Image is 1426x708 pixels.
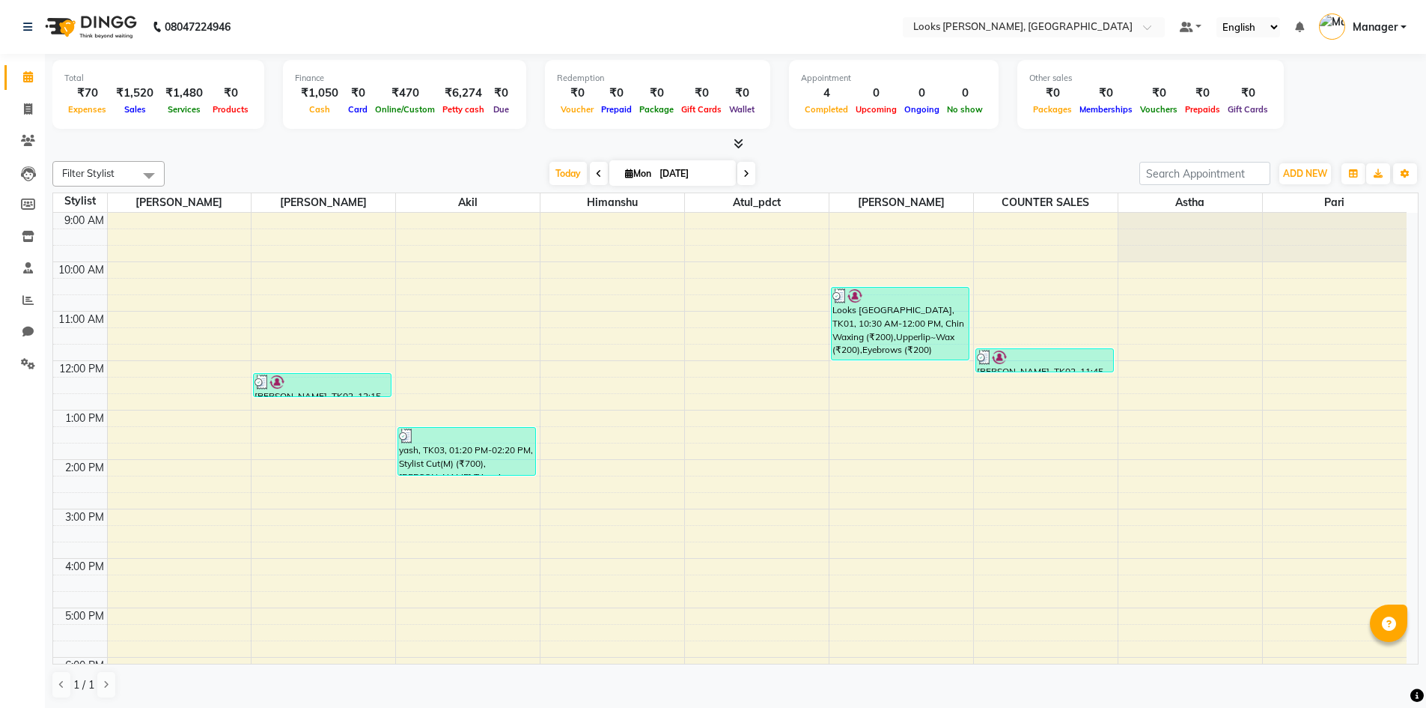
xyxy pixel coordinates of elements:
[344,85,371,102] div: ₹0
[725,85,758,102] div: ₹0
[62,167,115,179] span: Filter Stylist
[1136,104,1181,115] span: Vouchers
[371,85,439,102] div: ₹470
[852,85,901,102] div: 0
[1076,85,1136,102] div: ₹0
[901,104,943,115] span: Ongoing
[439,104,488,115] span: Petty cash
[1029,72,1272,85] div: Other sales
[1263,193,1407,212] span: Pari
[801,85,852,102] div: 4
[1353,19,1398,35] span: Manager
[677,85,725,102] div: ₹0
[655,163,730,185] input: 2025-09-01
[295,72,514,85] div: Finance
[1181,85,1224,102] div: ₹0
[621,168,655,179] span: Mon
[159,85,209,102] div: ₹1,480
[53,193,107,209] div: Stylist
[56,361,107,377] div: 12:00 PM
[1224,104,1272,115] span: Gift Cards
[252,193,395,212] span: [PERSON_NAME]
[557,85,597,102] div: ₹0
[209,85,252,102] div: ₹0
[62,658,107,674] div: 6:00 PM
[110,85,159,102] div: ₹1,520
[1076,104,1136,115] span: Memberships
[209,104,252,115] span: Products
[61,213,107,229] div: 9:00 AM
[62,608,107,624] div: 5:00 PM
[1136,85,1181,102] div: ₹0
[685,193,829,212] span: Atul_pdct
[398,428,535,475] div: yash, TK03, 01:20 PM-02:20 PM, Stylist Cut(M) (₹700),[PERSON_NAME] Trimming (₹500)
[121,104,150,115] span: Sales
[677,104,725,115] span: Gift Cards
[55,262,107,278] div: 10:00 AM
[439,85,488,102] div: ₹6,274
[540,193,684,212] span: Himanshu
[1118,193,1262,212] span: Astha
[1224,85,1272,102] div: ₹0
[832,288,969,360] div: Looks [GEOGRAPHIC_DATA], TK01, 10:30 AM-12:00 PM, Chin Waxing (₹200),Upperlip~Wax (₹200),Eyebrows...
[344,104,371,115] span: Card
[1029,85,1076,102] div: ₹0
[557,104,597,115] span: Voucher
[597,85,636,102] div: ₹0
[38,6,141,48] img: logo
[62,411,107,426] div: 1:00 PM
[801,104,852,115] span: Completed
[490,104,513,115] span: Due
[62,509,107,525] div: 3:00 PM
[371,104,439,115] span: Online/Custom
[974,193,1118,212] span: COUNTER SALES
[62,559,107,575] div: 4:00 PM
[305,104,334,115] span: Cash
[295,85,344,102] div: ₹1,050
[164,104,204,115] span: Services
[976,349,1113,372] div: [PERSON_NAME], TK02, 11:45 AM-12:15 PM, Upperlip Threading (₹80)
[108,193,252,212] span: [PERSON_NAME]
[636,104,677,115] span: Package
[254,374,391,396] div: [PERSON_NAME], TK02, 12:15 PM-12:45 PM, Wash Conditioning L'oreal(F) (₹250)
[55,312,107,327] div: 11:00 AM
[852,104,901,115] span: Upcoming
[1139,162,1270,185] input: Search Appointment
[636,85,677,102] div: ₹0
[396,193,540,212] span: Akil
[64,85,110,102] div: ₹70
[1283,168,1327,179] span: ADD NEW
[488,85,514,102] div: ₹0
[557,72,758,85] div: Redemption
[73,677,94,693] span: 1 / 1
[1319,13,1345,40] img: Manager
[165,6,231,48] b: 08047224946
[829,193,973,212] span: [PERSON_NAME]
[943,104,987,115] span: No show
[943,85,987,102] div: 0
[801,72,987,85] div: Appointment
[64,104,110,115] span: Expenses
[1181,104,1224,115] span: Prepaids
[1029,104,1076,115] span: Packages
[62,460,107,476] div: 2:00 PM
[1279,163,1331,184] button: ADD NEW
[597,104,636,115] span: Prepaid
[901,85,943,102] div: 0
[64,72,252,85] div: Total
[725,104,758,115] span: Wallet
[549,162,587,185] span: Today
